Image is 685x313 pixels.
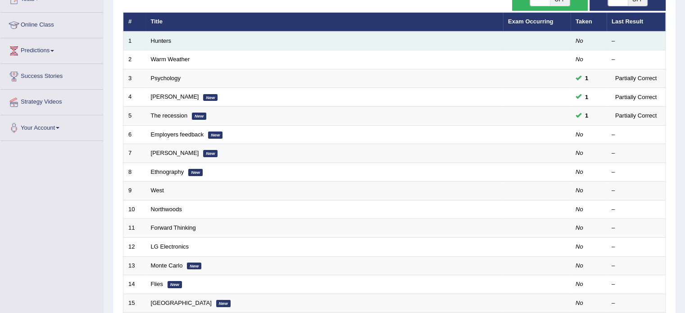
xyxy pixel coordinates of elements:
[151,56,190,63] a: Warm Weather
[123,13,146,32] th: #
[576,37,583,44] em: No
[151,150,199,156] a: [PERSON_NAME]
[612,280,660,289] div: –
[581,73,592,83] span: You can still take this question
[123,181,146,200] td: 9
[123,200,146,219] td: 10
[203,94,218,101] em: New
[612,262,660,270] div: –
[151,206,182,213] a: Northwoods
[151,93,199,100] a: [PERSON_NAME]
[146,13,503,32] th: Title
[123,163,146,181] td: 8
[576,224,583,231] em: No
[123,219,146,238] td: 11
[612,224,660,232] div: –
[151,187,164,194] a: West
[151,281,163,287] a: Flies
[576,131,583,138] em: No
[151,262,183,269] a: Monte Carlo
[151,37,172,44] a: Hunters
[607,13,666,32] th: Last Result
[216,300,231,307] em: New
[123,107,146,126] td: 5
[612,299,660,308] div: –
[203,150,218,157] em: New
[571,13,607,32] th: Taken
[151,112,188,119] a: The recession
[123,256,146,275] td: 13
[151,168,184,175] a: Ethnography
[612,186,660,195] div: –
[151,299,212,306] a: [GEOGRAPHIC_DATA]
[576,281,583,287] em: No
[151,131,204,138] a: Employers feedback
[208,132,222,139] em: New
[0,115,103,138] a: Your Account
[576,168,583,175] em: No
[576,56,583,63] em: No
[581,111,592,120] span: You can still take this question
[576,150,583,156] em: No
[576,262,583,269] em: No
[151,243,189,250] a: LG Electronics
[0,13,103,35] a: Online Class
[576,299,583,306] em: No
[612,205,660,214] div: –
[187,263,201,270] em: New
[192,113,206,120] em: New
[581,92,592,102] span: You can still take this question
[612,131,660,139] div: –
[612,92,660,102] div: Partially Correct
[123,69,146,88] td: 3
[123,275,146,294] td: 14
[168,281,182,288] em: New
[612,111,660,120] div: Partially Correct
[612,243,660,251] div: –
[0,38,103,61] a: Predictions
[576,243,583,250] em: No
[612,168,660,177] div: –
[123,125,146,144] td: 6
[612,37,660,45] div: –
[123,88,146,107] td: 4
[612,73,660,83] div: Partially Correct
[123,144,146,163] td: 7
[0,64,103,86] a: Success Stories
[508,18,553,25] a: Exam Occurring
[612,55,660,64] div: –
[123,50,146,69] td: 2
[0,90,103,112] a: Strategy Videos
[123,294,146,313] td: 15
[123,32,146,50] td: 1
[151,75,181,82] a: Psychology
[151,224,196,231] a: Forward Thinking
[188,169,203,176] em: New
[576,187,583,194] em: No
[612,149,660,158] div: –
[576,206,583,213] em: No
[123,237,146,256] td: 12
